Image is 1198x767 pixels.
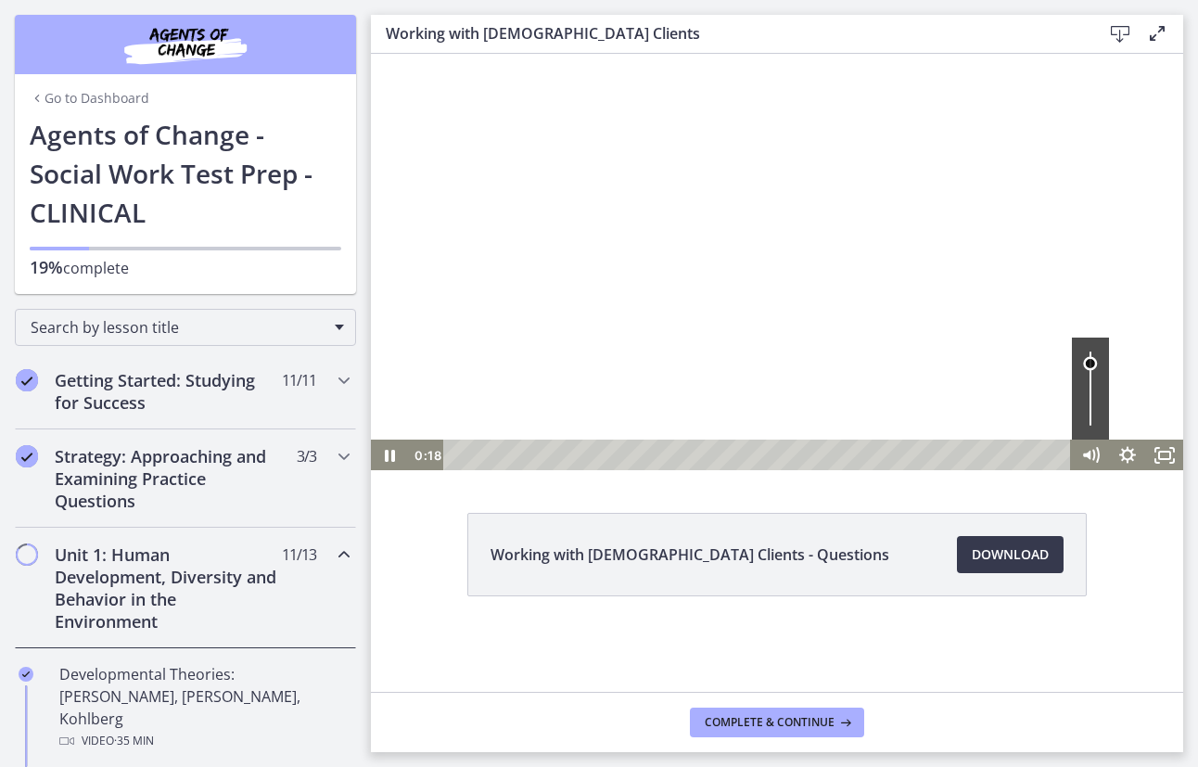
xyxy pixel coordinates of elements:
span: 19% [30,256,63,278]
h2: Getting Started: Studying for Success [55,369,281,414]
span: 11 / 13 [282,543,316,566]
i: Completed [16,445,38,467]
h3: Working with [DEMOGRAPHIC_DATA] Clients [386,22,1072,45]
div: Playbar [86,386,692,417]
span: Complete & continue [705,715,835,730]
h2: Unit 1: Human Development, Diversity and Behavior in the Environment [55,543,281,633]
div: Developmental Theories: [PERSON_NAME], [PERSON_NAME], Kohlberg [59,663,349,752]
button: Show settings menu [738,386,775,417]
span: 3 / 3 [297,445,316,467]
div: Volume [701,284,738,386]
p: complete [30,256,341,279]
span: Working with [DEMOGRAPHIC_DATA] Clients - Questions [491,543,889,566]
a: Download [957,536,1064,573]
img: Agents of Change [74,22,297,67]
h2: Strategy: Approaching and Examining Practice Questions [55,445,281,512]
i: Completed [16,369,38,391]
iframe: Video Lesson [371,54,1183,470]
h1: Agents of Change - Social Work Test Prep - CLINICAL [30,115,341,232]
span: Search by lesson title [31,317,325,338]
button: Mute [701,386,738,417]
div: Search by lesson title [15,309,356,346]
button: Fullscreen [775,386,812,417]
div: Video [59,730,349,752]
button: Complete & continue [690,708,864,737]
span: Download [972,543,1049,566]
i: Completed [19,667,33,682]
span: · 35 min [114,730,154,752]
span: 11 / 11 [282,369,316,391]
a: Go to Dashboard [30,89,149,108]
